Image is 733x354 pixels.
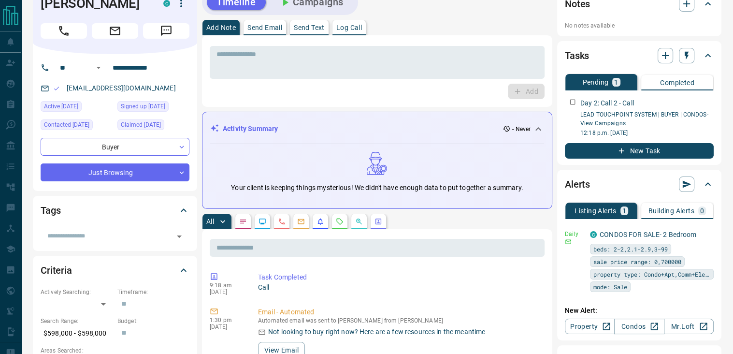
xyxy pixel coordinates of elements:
[580,129,714,137] p: 12:18 p.m. [DATE]
[41,288,113,296] p: Actively Searching:
[593,282,627,292] span: mode: Sale
[258,272,541,282] p: Task Completed
[41,101,113,115] div: Tue Sep 09 2025
[600,231,696,238] a: CONDOS FOR SALE- 2 Bedroom
[614,319,664,334] a: Condos
[41,317,113,325] p: Search Range:
[565,230,584,238] p: Daily
[247,24,282,31] p: Send Email
[206,24,236,31] p: Add Note
[258,307,541,317] p: Email - Automated
[210,289,244,295] p: [DATE]
[614,79,618,86] p: 1
[210,282,244,289] p: 9:18 am
[210,120,544,138] div: Activity Summary- Never
[593,269,710,279] span: property type: Condo+Apt,Comm+Element+Condo,Leasehold+Condo
[44,102,78,111] span: Active [DATE]
[565,21,714,30] p: No notes available
[648,207,694,214] p: Building Alerts
[67,84,176,92] a: [EMAIL_ADDRESS][DOMAIN_NAME]
[41,199,189,222] div: Tags
[41,163,189,181] div: Just Browsing
[172,230,186,243] button: Open
[117,288,189,296] p: Timeframe:
[258,282,541,293] p: Call
[223,124,278,134] p: Activity Summary
[664,319,714,334] a: Mr.Loft
[316,218,324,225] svg: Listing Alerts
[565,238,572,245] svg: Email
[268,327,485,337] p: Not looking to buy right now? Here are a few resources in the meantime
[355,218,363,225] svg: Opportunities
[143,23,189,39] span: Message
[565,173,714,196] div: Alerts
[700,207,704,214] p: 0
[590,231,597,238] div: condos.ca
[117,119,189,133] div: Thu Sep 04 2025
[117,317,189,325] p: Budget:
[41,263,72,278] h2: Criteria
[593,257,681,266] span: sale price range: 0,700000
[565,306,714,316] p: New Alert:
[565,48,589,63] h2: Tasks
[565,177,590,192] h2: Alerts
[117,101,189,115] div: Wed Jul 24 2019
[259,218,266,225] svg: Lead Browsing Activity
[44,120,89,130] span: Contacted [DATE]
[582,79,608,86] p: Pending
[278,218,286,225] svg: Calls
[660,79,694,86] p: Completed
[294,24,325,31] p: Send Text
[622,207,626,214] p: 1
[210,317,244,324] p: 1:30 pm
[41,138,189,156] div: Buyer
[231,183,523,193] p: Your client is keeping things mysterious! We didn't have enough data to put together a summary.
[565,143,714,159] button: New Task
[565,44,714,67] div: Tasks
[239,218,247,225] svg: Notes
[41,23,87,39] span: Call
[206,218,214,225] p: All
[41,259,189,282] div: Criteria
[336,218,344,225] svg: Requests
[374,218,382,225] svg: Agent Actions
[210,324,244,330] p: [DATE]
[41,119,113,133] div: Thu Sep 04 2025
[580,98,634,108] p: Day 2: Call 2 - Call
[336,24,362,31] p: Log Call
[121,120,161,130] span: Claimed [DATE]
[512,125,531,133] p: - Never
[575,207,617,214] p: Listing Alerts
[565,319,615,334] a: Property
[297,218,305,225] svg: Emails
[41,203,60,218] h2: Tags
[53,85,60,92] svg: Email Valid
[121,102,165,111] span: Signed up [DATE]
[41,325,113,341] p: $598,000 - $598,000
[258,317,541,324] p: Automated email was sent to [PERSON_NAME] from [PERSON_NAME]
[593,244,668,254] span: beds: 2-2,2.1-2.9,3-99
[93,62,104,74] button: Open
[92,23,138,39] span: Email
[580,111,708,127] a: LEAD TOUCHPOINT SYSTEM | BUYER | CONDOS- View Campaigns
